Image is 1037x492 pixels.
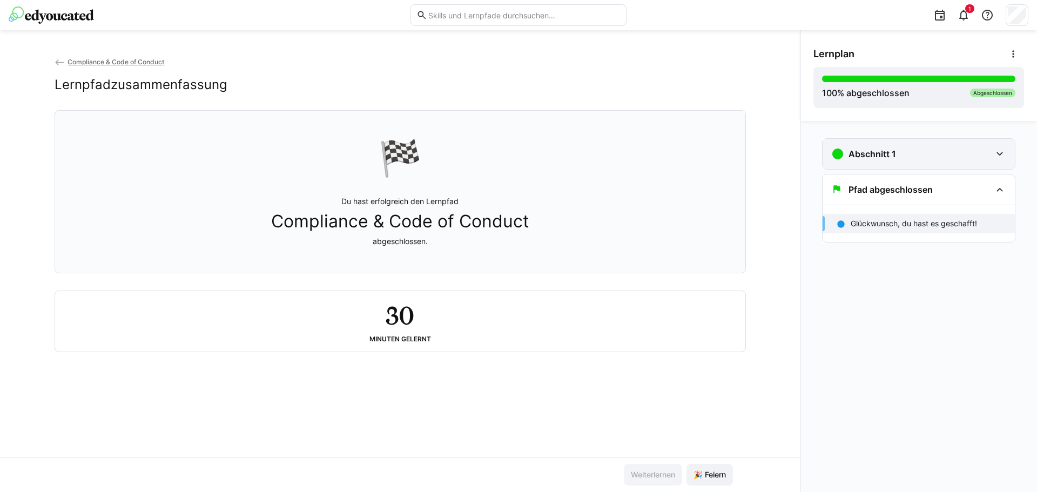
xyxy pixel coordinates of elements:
span: Compliance & Code of Conduct [271,211,529,232]
h3: Pfad abgeschlossen [849,184,933,195]
h2: 30 [386,300,414,331]
h3: Abschnitt 1 [849,149,896,159]
button: Weiterlernen [624,464,682,486]
p: Glückwunsch, du hast es geschafft! [851,218,977,229]
p: Du hast erfolgreich den Lernpfad abgeschlossen. [271,196,529,247]
div: Abgeschlossen [970,89,1015,97]
span: Weiterlernen [629,469,677,480]
a: Compliance & Code of Conduct [55,58,165,66]
span: 100 [822,87,837,98]
span: 1 [968,5,971,12]
h2: Lernpfadzusammenfassung [55,77,227,93]
button: 🎉 Feiern [686,464,733,486]
span: Compliance & Code of Conduct [68,58,164,66]
div: % abgeschlossen [822,86,910,99]
span: Lernplan [813,48,854,60]
input: Skills und Lernpfade durchsuchen… [427,10,621,20]
div: 🏁 [379,137,422,179]
span: 🎉 Feiern [692,469,728,480]
div: Minuten gelernt [369,335,431,343]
